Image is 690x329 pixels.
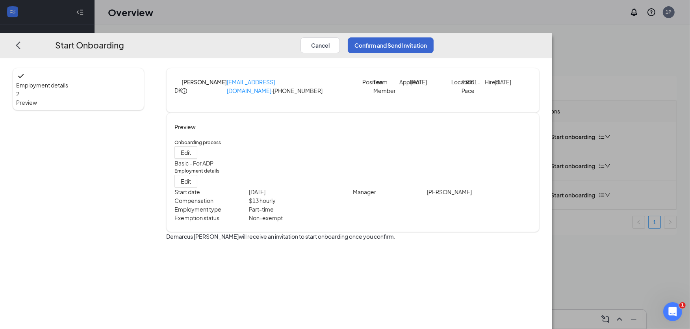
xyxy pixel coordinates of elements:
[174,86,182,95] div: DK
[485,78,495,86] p: Hired
[182,88,187,93] span: info-circle
[348,37,434,53] button: Confirm and Send Invitation
[16,90,19,97] span: 2
[181,177,191,185] span: Edit
[410,78,433,86] p: [DATE]
[174,196,249,204] p: Compensation
[174,167,531,175] h5: Employment details
[249,187,353,196] p: [DATE]
[16,98,141,107] span: Preview
[174,160,213,167] span: Basic - For ADP
[227,78,275,94] a: [EMAIL_ADDRESS][DOMAIN_NAME]
[663,302,682,321] iframe: Intercom live chat
[427,187,531,196] p: [PERSON_NAME]
[16,81,141,89] span: Employment details
[249,204,353,213] p: Part-time
[174,146,197,159] button: Edit
[166,232,539,240] p: Demarcus [PERSON_NAME] will receive an invitation to start onboarding once you confirm.
[495,78,515,86] p: [DATE]
[227,78,362,95] p: · [PHONE_NUMBER]
[174,175,197,187] button: Edit
[55,38,124,51] h3: Start Onboarding
[174,139,531,146] h5: Onboarding process
[249,213,353,222] p: Non-exempt
[174,213,249,222] p: Exemption status
[174,187,249,196] p: Start date
[300,37,340,53] button: Cancel
[174,204,249,213] p: Employment type
[451,78,461,86] p: Location
[399,78,410,86] p: Applied
[373,78,396,95] p: Team Member
[174,123,531,131] h4: Preview
[16,71,26,81] svg: Checkmark
[362,78,373,86] p: Position
[249,196,353,204] p: $ 13 hourly
[182,78,227,86] h4: [PERSON_NAME]
[353,187,427,196] p: Manager
[181,148,191,157] span: Edit
[462,78,482,95] p: 13001-Pace
[679,302,686,309] span: 1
